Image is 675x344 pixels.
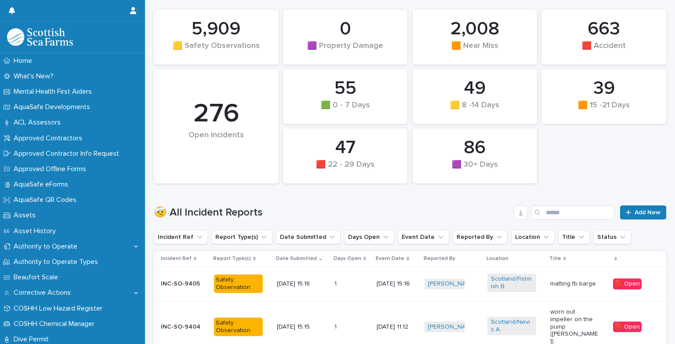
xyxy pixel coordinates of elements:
button: Title [558,230,590,244]
p: Incident Ref [161,254,192,263]
button: Report Type(s) [211,230,272,244]
p: Authority to Operate [10,242,84,251]
p: 1 [334,322,338,331]
img: bPIBxiqnSb2ggTQWdOVV [7,28,73,46]
p: Report Type(s) [213,254,251,263]
button: Location [511,230,555,244]
div: 39 [556,77,651,99]
div: Safety Observation [214,274,263,293]
a: [PERSON_NAME] [428,280,476,288]
p: AquaSafe Developments [10,103,97,111]
a: Scotland/Nevis A [491,318,533,333]
p: Reported By [424,254,455,263]
div: 🟥 Open [613,322,642,333]
p: Home [10,57,39,65]
p: 1 [334,278,338,288]
p: Event Date [376,254,404,263]
div: 🟩 0 - 7 Days [298,101,393,119]
p: Mental Health First Aiders [10,88,99,96]
div: 🟥 22 - 29 Days [298,160,393,179]
p: [DATE] 15:18 [277,280,326,288]
p: Approved Contractors [10,134,89,143]
p: AquaSafe QR Codes [10,196,83,204]
p: Dive Permit [10,335,56,344]
p: Authority to Operate Types [10,258,105,266]
p: Date Submitted [276,254,317,263]
div: 🟥 Open [613,278,642,289]
div: 49 [428,77,523,99]
p: Location [486,254,508,263]
button: Event Date [398,230,449,244]
p: Title [549,254,561,263]
p: COSHH Chemical Manager [10,320,102,328]
a: [PERSON_NAME] [428,323,476,331]
div: 86 [428,137,523,159]
p: AquaSafe eForms [10,180,75,189]
div: 47 [298,137,393,159]
div: 276 [169,98,264,130]
p: Days Open [334,254,361,263]
span: Add New [635,209,660,216]
h1: 🤕 All Incident Reports [154,206,510,219]
div: 663 [556,18,651,40]
div: 2,008 [428,18,523,40]
button: Incident Ref [154,230,208,244]
div: 🟥 Accident [556,41,651,60]
div: 🟪 30+ Days [428,160,523,179]
div: 5,909 [169,18,264,40]
div: Open Incidents [169,131,264,158]
p: INC-SO-9404 [161,323,207,331]
p: [DATE] 15:16 [377,280,417,288]
button: Reported By [453,230,508,244]
div: 0 [298,18,393,40]
p: matting fb barge [550,280,599,288]
p: Approved Contractor Info Request [10,150,126,158]
div: 🟧 Near Miss [428,41,523,60]
div: 55 [298,77,393,99]
button: Days Open [344,230,394,244]
p: Corrective Actions [10,289,78,297]
div: 🟨 Safety Observations [169,41,264,60]
div: 🟪 Property Damage [298,41,393,60]
p: [DATE] 11:12 [377,323,417,331]
p: Approved Offline Forms [10,165,93,173]
tr: INC-SO-9405Safety Observation[DATE] 15:1811 [DATE] 15:16[PERSON_NAME] Scotland/Fishnish B matting... [154,267,666,301]
p: What's New? [10,72,61,81]
p: INC-SO-9405 [161,280,207,288]
button: Date Submitted [276,230,341,244]
p: [DATE] 15:15 [277,323,326,331]
p: ACL Assessors [10,118,68,127]
p: COSHH Low Hazard Register [10,304,109,313]
div: Safety Observation [214,318,263,336]
p: Asset History [10,227,63,235]
input: Search [531,205,615,220]
a: Add New [620,205,666,220]
p: Beaufort Scale [10,273,65,282]
button: Status [593,230,631,244]
div: 🟨 8 -14 Days [428,101,523,119]
a: Scotland/Fishnish B [491,275,533,290]
p: Assets [10,211,43,220]
div: 🟧 15 -21 Days [556,101,651,119]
